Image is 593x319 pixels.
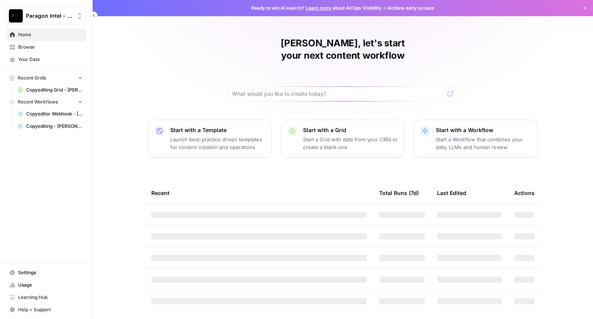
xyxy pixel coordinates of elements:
p: Start a Workflow that combines your data, LLMs and human review [436,136,531,151]
span: Learning Hub [18,294,83,301]
a: Home [6,29,86,41]
a: Learning Hub [6,291,86,304]
span: Copyediting - [PERSON_NAME] [26,123,83,130]
span: Help + Support [18,306,83,313]
span: Browse [18,44,83,51]
button: Workspace: Paragon Intel - Copyediting [6,6,86,25]
a: Usage [6,279,86,291]
span: Copyeditor Webhook - [PERSON_NAME] [26,110,83,117]
button: Start with a GridStart a Grid with data from your CMS or create a blank one [281,120,405,158]
span: Paragon Intel - Copyediting [26,12,73,20]
p: Start with a Workflow [436,126,531,134]
h1: [PERSON_NAME], let's start your next content workflow [227,37,459,62]
button: Recent Grids [6,72,86,84]
span: Actions early access [388,5,434,12]
p: Start a Grid with data from your CMS or create a blank one [303,136,398,151]
span: Ready to win AI search? about AirOps Visibility [251,5,381,12]
p: Start with a Grid [303,126,398,134]
a: Copyediting - [PERSON_NAME] [14,120,86,132]
div: Total Runs (7d) [379,182,419,204]
a: Learn more [306,5,331,11]
div: Last Edited [437,182,466,204]
button: Recent Workflows [6,96,86,108]
a: Your Data [6,53,86,66]
span: Copyediting Grid - [PERSON_NAME] [26,87,83,93]
input: What would you like to create today? [232,90,444,98]
div: Actions [514,182,535,204]
span: Your Data [18,56,83,63]
a: Copyediting Grid - [PERSON_NAME] [14,84,86,96]
span: Recent Grids [18,75,46,81]
a: Copyeditor Webhook - [PERSON_NAME] [14,108,86,120]
button: Start with a TemplateLaunch best-practice driven templates for content creation and operations [148,120,272,158]
a: Settings [6,266,86,279]
p: Start with a Template [170,126,265,134]
span: Settings [18,269,83,276]
a: Browse [6,41,86,53]
div: Recent [151,182,367,204]
button: Help + Support [6,304,86,316]
span: Recent Workflows [18,98,58,105]
img: Paragon Intel - Copyediting Logo [9,9,23,23]
span: Usage [18,282,83,288]
button: Start with a WorkflowStart a Workflow that combines your data, LLMs and human review [414,120,537,158]
p: Launch best-practice driven templates for content creation and operations [170,136,265,151]
span: Home [18,31,83,38]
